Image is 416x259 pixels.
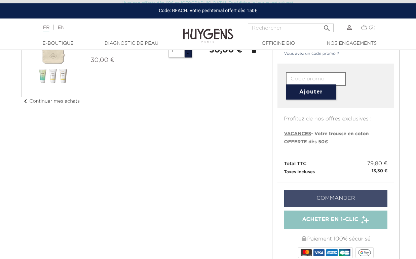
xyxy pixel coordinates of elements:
a: Commander [284,190,388,207]
a: chevron_leftContinuer mes achats [22,99,80,104]
span: 30,00 € [91,57,115,63]
img: Paiement 100% sécurisé [302,236,306,241]
input: Code promo [286,72,346,86]
img: Huygens [183,18,233,44]
a: EN [58,25,65,30]
span: VACANCES [284,132,311,136]
img: CB_NATIONALE [339,249,350,256]
img: Trousse Summer [32,44,74,86]
a: FR [43,25,49,32]
i:  [323,22,331,30]
span: 79,80 € [367,160,388,168]
a: Diagnostic de peau [98,40,165,47]
a: Vous avez un code promo ? [277,51,339,57]
a: E-Boutique [25,40,92,47]
small: Taxes incluses [284,170,315,174]
span: (2) [369,25,375,30]
div: | [40,24,168,32]
a: Nos engagements [318,40,385,47]
i: chevron_left [22,97,30,105]
strong: 30,00 € [209,46,242,54]
input: Rechercher [248,24,334,32]
a: Officine Bio [245,40,312,47]
a: (2) [361,25,376,30]
button:  [321,22,333,31]
small: 13,30 € [372,168,387,175]
div: Paiement 100% sécurisé [284,232,388,246]
img: MASTERCARD [301,249,312,256]
img: VISA [313,249,325,256]
img: AMEX [326,249,337,256]
p: Profitez de nos offres exclusives : [277,108,394,123]
img: google_pay [358,249,371,256]
a: Trousse Summer [91,45,136,51]
span: Total TTC [284,161,307,166]
button: Ajouter [286,84,336,100]
span: - Votre trousse en coton OFFERTE dès 50€ [284,132,369,144]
